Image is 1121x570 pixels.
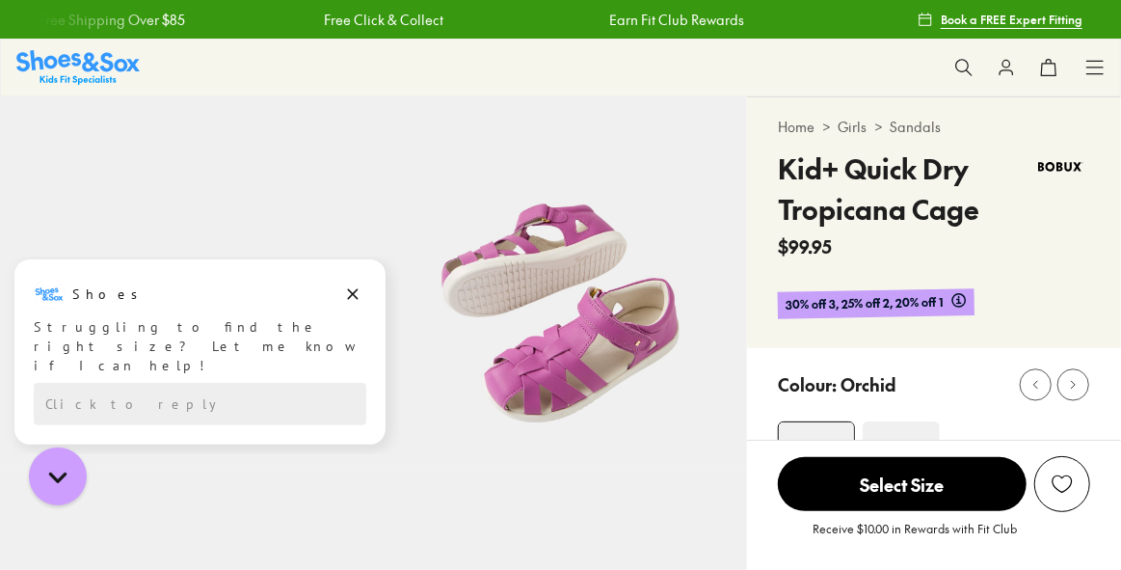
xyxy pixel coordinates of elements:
[813,520,1017,555] p: Receive $10.00 in Rewards with Fit Club
[778,117,1090,137] div: > >
[841,371,896,397] p: Orchid
[16,50,140,84] img: SNS_Logo_Responsive.svg
[778,456,1027,512] button: Select Size
[863,421,940,499] img: 4-551538_1
[34,61,366,119] div: Struggling to find the right size? Let me know if I can help!
[374,96,748,471] img: 5-551544_1
[778,233,832,259] span: $99.95
[324,10,443,30] a: Free Click & Collect
[34,22,65,53] img: Shoes logo
[14,22,386,119] div: Message from Shoes. Struggling to find the right size? Let me know if I can help!
[838,117,867,137] a: Girls
[19,441,96,512] iframe: Gorgias live chat messenger
[941,11,1082,28] span: Book a FREE Expert Fitting
[778,149,1031,230] h4: Kid+ Quick Dry Tropicana Cage
[779,422,854,498] img: 4-551543_1
[34,126,366,169] div: Reply to the campaigns
[778,457,1027,511] span: Select Size
[1034,456,1090,512] button: Add to Wishlist
[918,2,1082,37] a: Book a FREE Expert Fitting
[72,28,148,47] h3: Shoes
[778,371,837,397] p: Colour:
[786,292,944,314] span: 30% off 3, 25% off 2, 20% off 1
[14,3,386,188] div: Campaign message
[39,10,185,30] a: Free Shipping Over $85
[1031,149,1090,185] img: Vendor logo
[778,117,814,137] a: Home
[890,117,941,137] a: Sandals
[609,10,744,30] a: Earn Fit Club Rewards
[16,50,140,84] a: Shoes & Sox
[339,24,366,51] button: Dismiss campaign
